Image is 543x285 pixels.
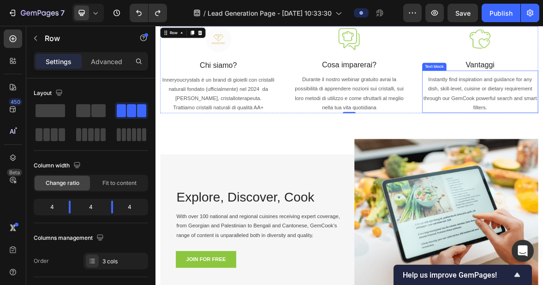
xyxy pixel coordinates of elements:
div: 3 cols [102,257,146,266]
div: 4 [36,201,61,214]
p: Explore, Discover, Cook [30,232,269,256]
div: Columns management [34,232,106,244]
div: Open Intercom Messenger [512,240,534,262]
p: 7 [60,7,65,18]
div: 4 [120,201,146,214]
p: Row [45,33,123,44]
span: Change ratio [46,179,79,187]
span: Help us improve GemPages! [403,271,512,279]
div: Beta [7,169,22,176]
button: Save [448,4,478,22]
span: Lead Generation Page - [DATE] 10:33:30 [208,8,332,18]
div: Row [18,6,34,14]
div: Layout [34,87,65,100]
div: 450 [9,98,22,106]
iframe: Design area [155,26,543,285]
button: Publish [482,4,520,22]
div: Order [34,257,49,265]
button: Show survey - Help us improve GemPages! [403,269,523,280]
span: Save [455,9,471,17]
p: Advanced [91,57,122,66]
span: Fit to content [102,179,137,187]
p: Durante il nostro webinar gratuito avrai la possibilità di apprendere nozioni sui cristalli, sui ... [195,70,358,123]
div: Rich Text Editor. Editing area: main [194,48,359,64]
p: Settings [46,57,72,66]
div: Undo/Redo [130,4,167,22]
img: Alt Image [445,0,482,37]
div: Rich Text Editor. Editing area: main [194,69,359,124]
button: 7 [4,4,69,22]
div: 4 [78,201,104,214]
span: / [203,8,206,18]
div: Publish [489,8,513,18]
div: Column width [34,160,83,172]
p: Cosa imparerai? [195,49,358,63]
div: Text block [383,54,414,62]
